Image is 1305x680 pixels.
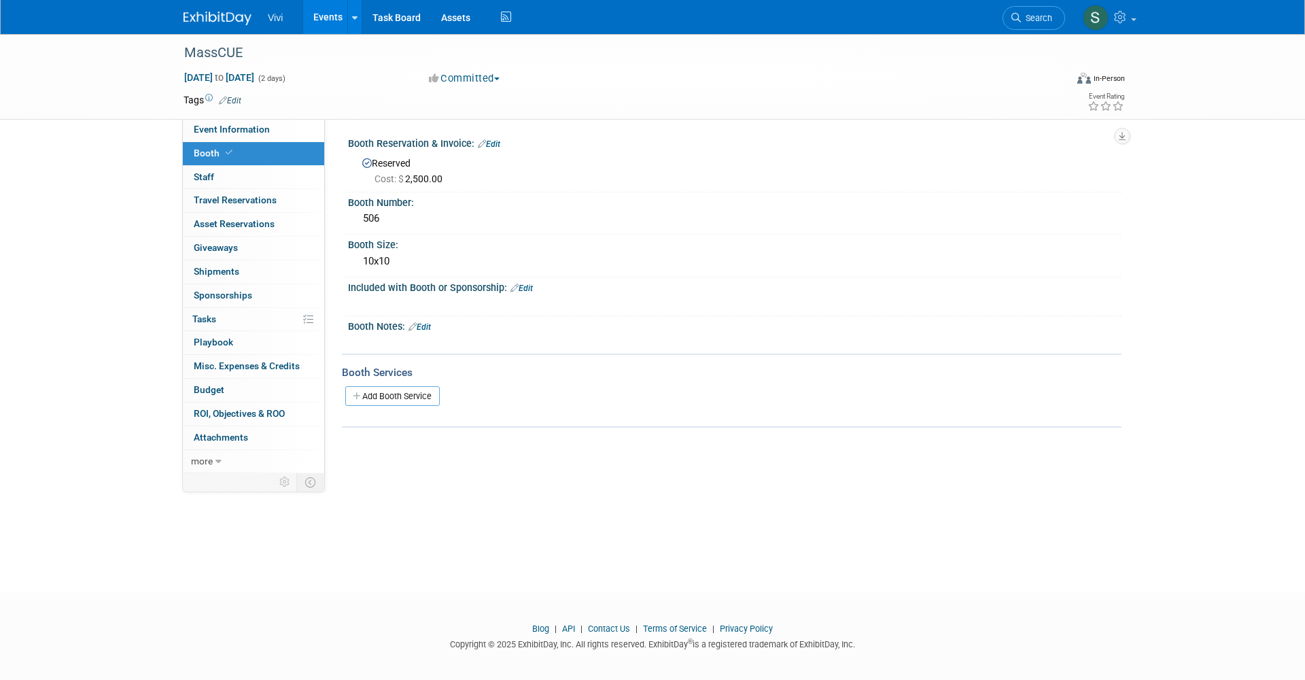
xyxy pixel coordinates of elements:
span: Budget [194,384,224,395]
a: Blog [532,624,549,634]
img: Sara Membreno [1083,5,1109,31]
span: Cost: $ [375,173,405,184]
a: Giveaways [183,237,324,260]
a: Sponsorships [183,284,324,307]
span: | [709,624,718,634]
div: 10x10 [358,251,1111,272]
div: Booth Size: [348,235,1121,252]
span: Misc. Expenses & Credits [194,360,300,371]
a: Edit [408,322,431,332]
span: Staff [194,171,214,182]
span: to [213,72,226,83]
span: Booth [194,148,235,158]
a: Privacy Policy [720,624,773,634]
span: Sponsorships [194,290,252,301]
a: Playbook [183,331,324,354]
span: | [551,624,560,634]
div: Reserved [358,153,1111,186]
div: Booth Number: [348,192,1121,209]
a: Search [1003,6,1065,30]
div: In-Person [1093,73,1125,84]
a: Terms of Service [643,624,707,634]
div: MassCUE [179,41,1045,65]
span: Playbook [194,337,233,347]
a: Edit [478,139,500,149]
a: Budget [183,379,324,402]
a: Edit [510,284,533,293]
span: Giveaways [194,242,238,253]
a: Attachments [183,426,324,449]
span: | [632,624,641,634]
div: Event Format [985,71,1125,91]
img: Format-Inperson.png [1077,73,1091,84]
span: ROI, Objectives & ROO [194,408,285,419]
span: Shipments [194,266,239,277]
span: Event Information [194,124,270,135]
span: Asset Reservations [194,218,275,229]
a: Tasks [183,308,324,331]
span: more [191,456,213,466]
a: API [562,624,575,634]
i: Booth reservation complete [226,149,232,156]
span: Attachments [194,432,248,443]
button: Committed [424,71,505,86]
span: [DATE] [DATE] [184,71,255,84]
td: Toggle Event Tabs [297,473,325,491]
a: Asset Reservations [183,213,324,236]
div: 506 [358,208,1111,229]
div: Included with Booth or Sponsorship: [348,277,1121,295]
a: Travel Reservations [183,189,324,212]
span: | [577,624,586,634]
a: Staff [183,166,324,189]
span: Travel Reservations [194,194,277,205]
a: Shipments [183,260,324,284]
a: Event Information [183,118,324,141]
span: Search [1021,13,1052,23]
a: Contact Us [588,624,630,634]
span: Vivi [268,12,283,23]
span: (2 days) [257,74,285,83]
a: Add Booth Service [345,386,440,406]
td: Tags [184,93,241,107]
div: Booth Notes: [348,316,1121,334]
td: Personalize Event Tab Strip [273,473,297,491]
div: Booth Services [342,365,1121,380]
a: ROI, Objectives & ROO [183,403,324,426]
a: Booth [183,142,324,165]
div: Booth Reservation & Invoice: [348,133,1121,151]
img: ExhibitDay [184,12,251,25]
span: 2,500.00 [375,173,448,184]
span: Tasks [192,313,216,324]
sup: ® [688,638,693,645]
a: Edit [219,96,241,105]
div: Event Rating [1087,93,1124,100]
a: Misc. Expenses & Credits [183,355,324,378]
a: more [183,450,324,473]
